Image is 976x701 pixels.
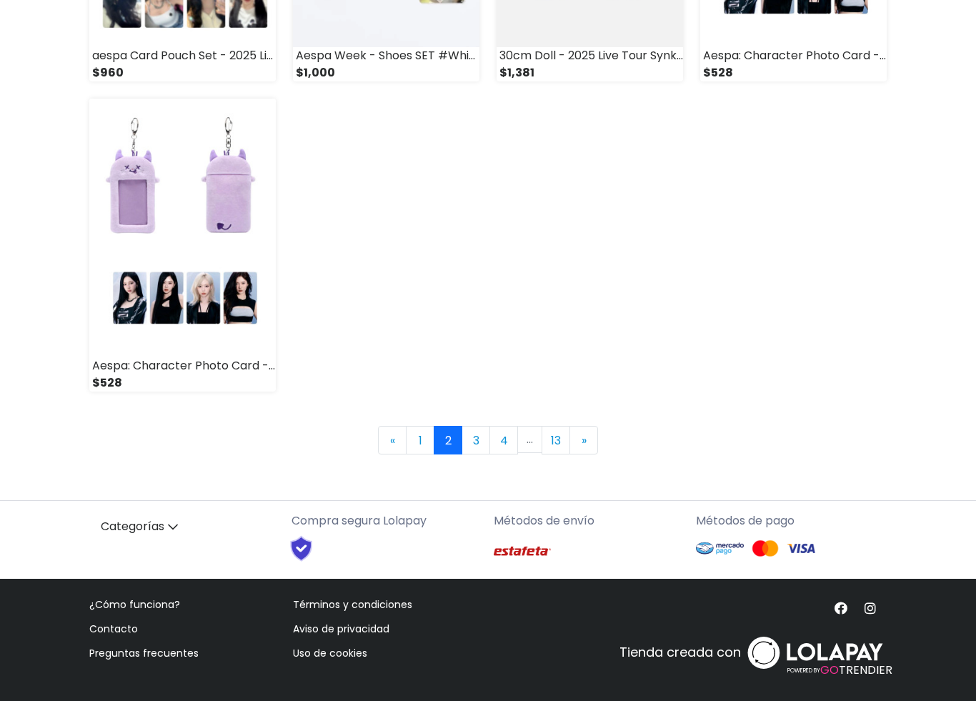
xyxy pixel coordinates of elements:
[787,662,892,679] span: TRENDIER
[293,47,479,64] div: Aespa Week - Shoes SET #Whiplash POP-UP Ningning
[787,666,820,674] span: POWERED BY
[497,47,683,64] div: 30cm Doll - 2025 Live Tour Synk Parallel Line Encore
[89,99,276,357] img: small_1754287313776.jpeg
[619,642,741,662] p: Tienda creada con
[89,646,199,660] a: Preguntas frecuentes
[569,426,598,454] a: Next
[293,64,479,81] div: $1,000
[89,47,276,64] div: aespa Card Pouch Set - 2025 Live Tour SYNK : Parallel Line Encore
[494,512,684,530] p: Métodos de envío
[744,632,887,673] img: logo_white.svg
[89,597,180,612] a: ¿Cómo funciona?
[696,512,887,530] p: Métodos de pago
[700,47,887,64] div: Aespa: Character Photo Card - 2025 Live Tour Synk Parallel Line Encore Giselle
[787,540,815,557] img: Visa Logo
[744,625,887,680] a: POWERED BYGOTRENDIER
[542,426,570,454] a: 13
[293,597,412,612] a: Términos y condiciones
[489,426,518,454] a: 4
[89,512,280,542] a: Categorías
[293,622,389,636] a: Aviso de privacidad
[820,662,839,678] span: GO
[293,646,367,660] a: Uso de cookies
[277,535,325,562] img: Shield Logo
[582,432,587,449] span: »
[89,622,138,636] a: Contacto
[390,432,395,449] span: «
[89,64,276,81] div: $960
[700,64,887,81] div: $528
[494,535,551,567] img: Estafeta Logo
[89,357,276,374] div: Aespa: Character Photo Card - 2025 Live Tour Synk Parallel Line Encore Ningning
[89,426,887,454] nav: Page navigation
[89,374,276,392] div: $528
[406,426,434,454] a: 1
[378,426,407,454] a: Previous
[292,512,482,530] p: Compra segura Lolapay
[751,540,780,557] img: Mastercard Logo
[462,426,490,454] a: 3
[89,99,276,392] a: Aespa: Character Photo Card - 2025 Live Tour Synk Parallel Line Encore Ningning $528
[434,426,462,454] a: 2
[497,64,683,81] div: $1,381
[696,535,744,562] img: Mercado Pago Logo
